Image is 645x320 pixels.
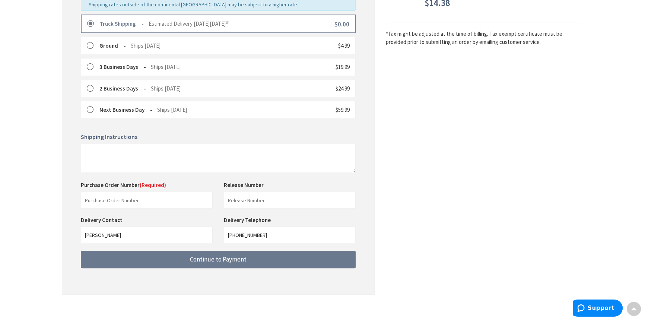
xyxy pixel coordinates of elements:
span: $24.99 [336,85,350,92]
span: Shipping rates outside of the continental [GEOGRAPHIC_DATA] may be subject to a higher rate. [89,1,298,8]
span: $59.99 [336,106,350,113]
button: Continue to Payment [81,251,356,268]
label: Delivery Telephone [224,216,273,224]
label: Purchase Order Number [81,181,166,189]
span: Ships [DATE] [151,85,181,92]
span: $19.99 [336,63,350,70]
span: (Required) [140,181,166,188]
iframe: Opens a widget where you can find more information [573,300,623,318]
span: Continue to Payment [190,255,247,263]
label: Delivery Contact [81,216,124,224]
span: Estimated Delivery [DATE][DATE] [149,20,229,27]
strong: 2 Business Days [99,85,146,92]
span: Ships [DATE] [157,106,187,113]
input: Release Number [224,192,356,209]
strong: Next Business Day [99,106,152,113]
span: Shipping Instructions [81,133,137,140]
span: Ships [DATE] [131,42,161,49]
input: Purchase Order Number [81,192,213,209]
label: Release Number [224,181,264,189]
span: $0.00 [334,20,349,28]
strong: 3 Business Days [99,63,146,70]
strong: Truck Shipping [100,20,144,27]
span: Ships [DATE] [151,63,181,70]
strong: Ground [99,42,126,49]
sup: th [226,20,229,25]
span: $4.99 [338,42,350,49]
: *Tax might be adjusted at the time of billing. Tax exempt certificate must be provided prior to s... [386,30,583,46]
